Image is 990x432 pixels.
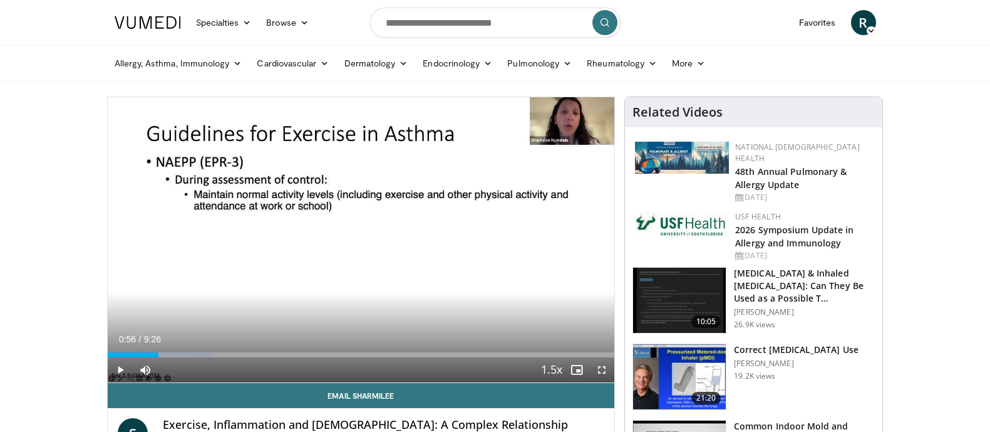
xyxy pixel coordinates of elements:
[259,10,316,35] a: Browse
[163,418,605,432] h4: Exercise, Inflammation and [DEMOGRAPHIC_DATA]: A Complex Relationship
[791,10,843,35] a: Favorites
[735,224,853,249] a: 2026 Symposium Update in Allergy and Immunology
[632,105,723,120] h4: Related Videos
[734,267,875,305] h3: [MEDICAL_DATA] & Inhaled [MEDICAL_DATA]: Can They Be Used as a Possible T…
[632,344,875,410] a: 21:20 Correct [MEDICAL_DATA] Use [PERSON_NAME] 19.2K views
[500,51,579,76] a: Pulmonology
[589,357,614,382] button: Fullscreen
[108,357,133,382] button: Play
[108,352,615,357] div: Progress Bar
[734,320,775,330] p: 26.9K views
[539,357,564,382] button: Playback Rate
[119,334,136,344] span: 0:56
[734,344,859,356] h3: Correct [MEDICAL_DATA] Use
[635,142,729,174] img: b90f5d12-84c1-472e-b843-5cad6c7ef911.jpg.150x105_q85_autocrop_double_scale_upscale_version-0.2.jpg
[633,344,726,409] img: 24f79869-bf8a-4040-a4ce-e7186897569f.150x105_q85_crop-smart_upscale.jpg
[188,10,259,35] a: Specialties
[337,51,416,76] a: Dermatology
[115,16,181,29] img: VuMedi Logo
[249,51,336,76] a: Cardiovascular
[735,142,860,164] a: National [DEMOGRAPHIC_DATA] Health
[144,334,161,344] span: 9:26
[139,334,142,344] span: /
[735,211,781,222] a: USF Health
[108,97,615,383] video-js: Video Player
[664,51,713,76] a: More
[734,307,875,317] p: [PERSON_NAME]
[415,51,500,76] a: Endocrinology
[851,10,876,35] a: R
[633,268,726,333] img: 37481b79-d16e-4fea-85a1-c1cf910aa164.150x105_q85_crop-smart_upscale.jpg
[635,211,729,239] img: 6ba8804a-8538-4002-95e7-a8f8012d4a11.png.150x105_q85_autocrop_double_scale_upscale_version-0.2.jpg
[579,51,664,76] a: Rheumatology
[735,250,872,261] div: [DATE]
[564,357,589,382] button: Enable picture-in-picture mode
[734,359,859,369] p: [PERSON_NAME]
[691,392,721,404] span: 21:20
[370,8,621,38] input: Search topics, interventions
[734,371,775,381] p: 19.2K views
[735,166,847,191] a: 48th Annual Pulmonary & Allergy Update
[632,267,875,334] a: 10:05 [MEDICAL_DATA] & Inhaled [MEDICAL_DATA]: Can They Be Used as a Possible T… [PERSON_NAME] 26...
[691,315,721,328] span: 10:05
[107,51,250,76] a: Allergy, Asthma, Immunology
[735,192,872,203] div: [DATE]
[133,357,158,382] button: Mute
[108,383,615,408] a: Email Sharmilee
